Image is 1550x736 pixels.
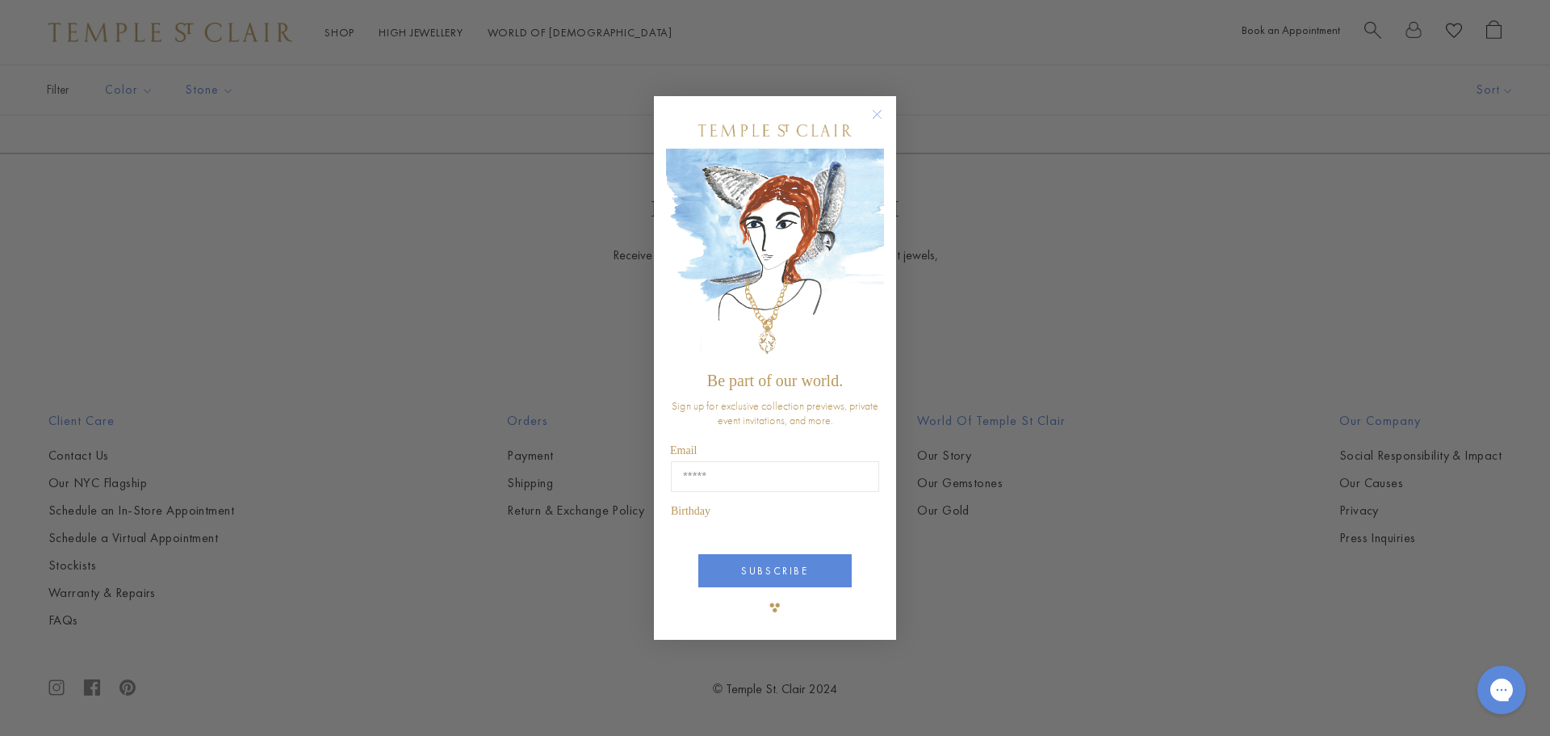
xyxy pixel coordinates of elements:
button: SUBSCRIBE [698,554,852,587]
img: TSC [759,591,791,624]
img: c4a9eb12-d91a-4d4a-8ee0-386386f4f338.jpeg [666,149,884,364]
img: Temple St. Clair [698,124,852,137]
iframe: Gorgias live chat messenger [1469,660,1534,720]
span: Be part of our world. [707,372,843,389]
button: Close dialog [875,112,895,132]
span: Email [670,444,697,456]
span: Birthday [671,505,710,517]
input: Email [671,461,879,492]
span: Sign up for exclusive collection previews, private event invitations, and more. [672,398,878,427]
